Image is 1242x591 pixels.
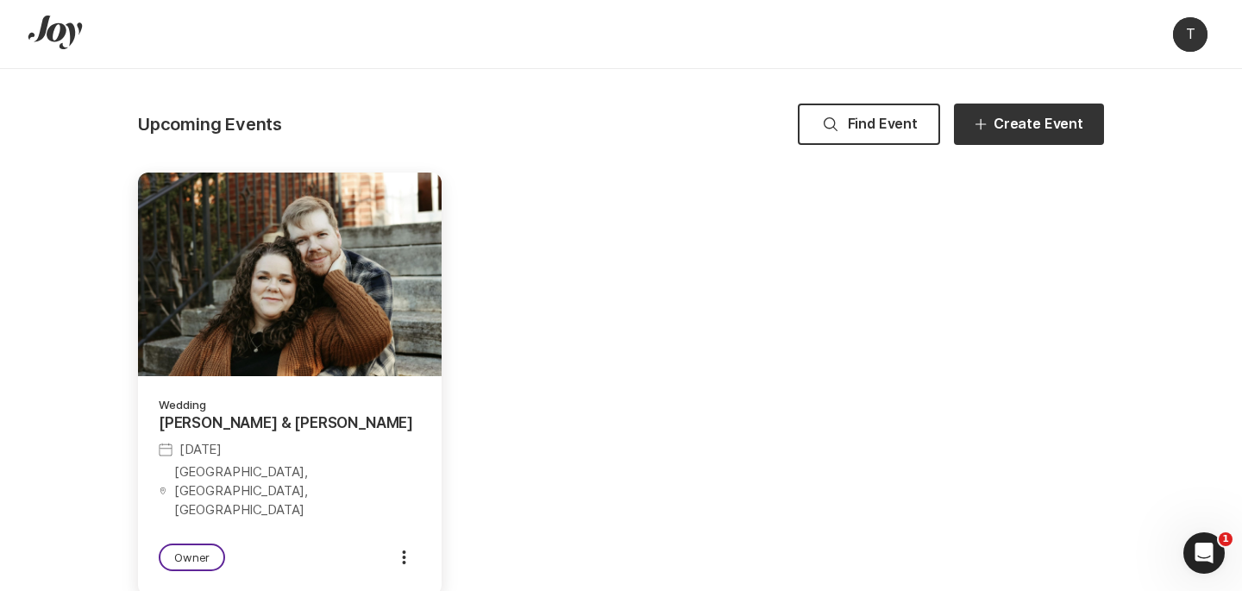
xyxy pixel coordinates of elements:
[159,412,421,433] p: [PERSON_NAME] & [PERSON_NAME]
[138,112,784,136] h2: Upcoming Events
[798,104,940,145] a: Find Event
[159,440,421,459] p: [DATE]
[159,397,206,412] p: Wedding
[1183,532,1225,574] iframe: Intercom live chat
[159,544,225,571] p: Owner
[1173,17,1207,52] div: t
[159,462,421,519] p: [GEOGRAPHIC_DATA], [GEOGRAPHIC_DATA], [GEOGRAPHIC_DATA]
[1219,532,1233,546] span: 1
[954,104,1104,145] button: Create Event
